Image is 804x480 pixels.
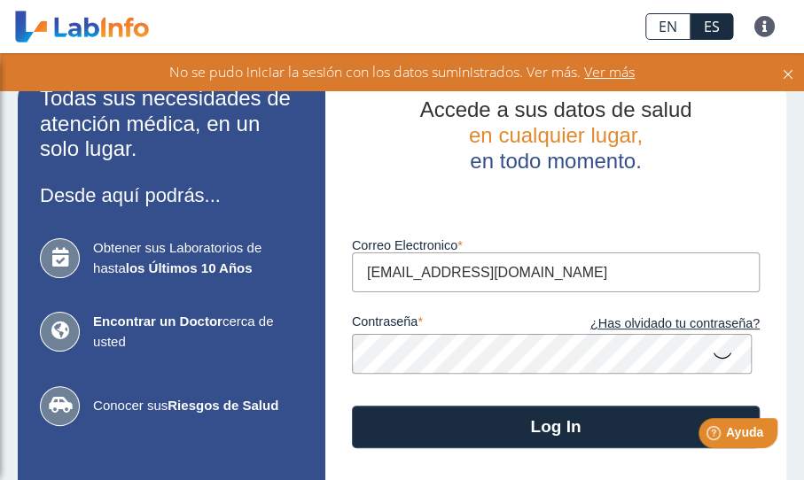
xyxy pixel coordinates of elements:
span: en cualquier lugar, [469,123,643,147]
a: ¿Has olvidado tu contraseña? [556,314,760,334]
span: No se pudo iniciar la sesión con los datos suministrados. Ver más. [169,62,581,81]
b: Encontrar un Doctor [93,314,222,329]
h2: Todas sus necesidades de atención médica, en un solo lugar. [40,86,303,162]
label: contraseña [352,314,556,334]
span: Conocer sus [93,396,303,416]
b: Riesgos de Salud [168,398,278,413]
button: Log In [352,406,760,448]
a: ES [691,13,733,40]
span: Accede a sus datos de salud [419,97,691,121]
b: los Últimos 10 Años [126,260,253,275]
span: cerca de usted [93,312,303,352]
span: Ver más [581,62,635,81]
span: Obtener sus Laboratorios de hasta [93,238,303,278]
h3: Desde aquí podrás... [40,184,303,206]
span: en todo momento. [470,149,641,173]
iframe: Help widget launcher [646,411,784,461]
a: EN [645,13,691,40]
label: Correo Electronico [352,238,760,252]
